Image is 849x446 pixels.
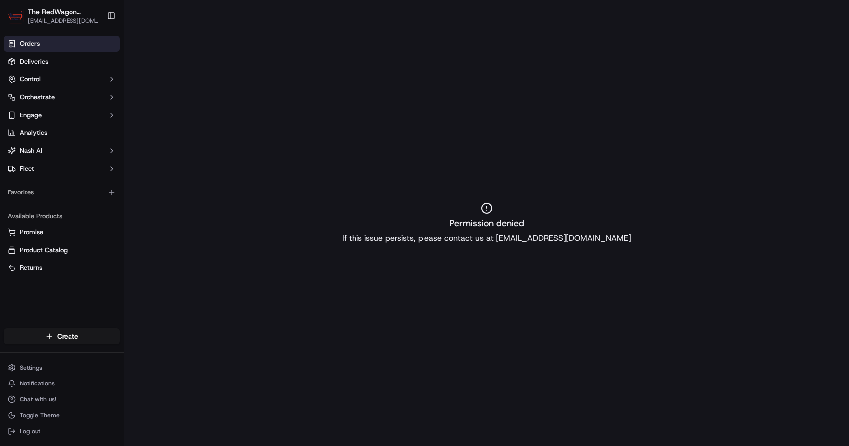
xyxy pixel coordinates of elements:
button: Settings [4,361,120,375]
button: Notifications [4,377,120,390]
button: Create [4,328,120,344]
span: Analytics [20,128,47,137]
div: Favorites [4,185,120,200]
span: [DATE] [88,181,108,189]
h2: Permission denied [449,216,524,230]
span: Settings [20,364,42,372]
span: Control [20,75,41,84]
a: Analytics [4,125,120,141]
div: 💻 [84,223,92,231]
p: If this issue persists, please contact us at [EMAIL_ADDRESS][DOMAIN_NAME] [342,232,631,244]
a: Powered byPylon [70,246,120,254]
span: Fleet [20,164,34,173]
img: 1736555255976-a54dd68f-1ca7-489b-9aae-adbdc363a1c4 [20,181,28,189]
span: API Documentation [94,222,159,232]
span: [PERSON_NAME] [31,181,80,189]
span: Pylon [99,246,120,254]
span: Engage [20,111,42,120]
img: The RedWagon Delivers [8,8,24,24]
a: 💻API Documentation [80,218,163,236]
span: Orchestrate [20,93,55,102]
span: [PERSON_NAME] [31,154,80,162]
div: 📗 [10,223,18,231]
div: Available Products [4,208,120,224]
p: Welcome 👋 [10,40,181,56]
button: Control [4,71,120,87]
img: Liam S. [10,144,26,160]
button: Product Catalog [4,242,120,258]
span: • [82,181,86,189]
a: Promise [8,228,116,237]
a: Returns [8,263,116,272]
button: The RedWagon DeliversThe RedWagon Delivers[EMAIL_ADDRESS][DOMAIN_NAME] [4,4,103,28]
button: Orchestrate [4,89,120,105]
button: Log out [4,424,120,438]
span: Notifications [20,380,55,387]
a: Deliveries [4,54,120,69]
span: Promise [20,228,43,237]
img: 1736555255976-a54dd68f-1ca7-489b-9aae-adbdc363a1c4 [20,154,28,162]
button: [EMAIL_ADDRESS][DOMAIN_NAME] [28,17,99,25]
input: Got a question? Start typing here... [26,64,179,74]
button: See all [154,127,181,139]
span: Product Catalog [20,246,68,255]
div: Start new chat [45,95,163,105]
a: Orders [4,36,120,52]
img: Nash [10,10,30,30]
button: Promise [4,224,120,240]
span: Deliveries [20,57,48,66]
span: Orders [20,39,40,48]
span: Log out [20,427,40,435]
span: Chat with us! [20,395,56,403]
span: [DATE] [88,154,108,162]
button: The RedWagon Delivers [28,7,99,17]
button: Fleet [4,161,120,177]
span: • [82,154,86,162]
div: Past conversations [10,129,67,137]
span: Nash AI [20,146,42,155]
button: Chat with us! [4,392,120,406]
img: 1736555255976-a54dd68f-1ca7-489b-9aae-adbdc363a1c4 [10,95,28,113]
button: Nash AI [4,143,120,159]
button: Returns [4,260,120,276]
div: We're available if you need us! [45,105,137,113]
button: Start new chat [169,98,181,110]
img: Angelique Valdez [10,171,26,187]
span: Returns [20,263,42,272]
a: Product Catalog [8,246,116,255]
span: Create [57,331,78,341]
button: Toggle Theme [4,408,120,422]
span: Knowledge Base [20,222,76,232]
img: 1724597045416-56b7ee45-8013-43a0-a6f9-03cb97ddad50 [21,95,39,113]
span: Toggle Theme [20,411,60,419]
button: Engage [4,107,120,123]
a: 📗Knowledge Base [6,218,80,236]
